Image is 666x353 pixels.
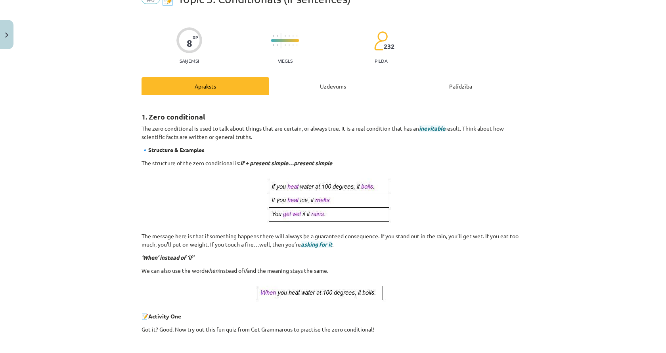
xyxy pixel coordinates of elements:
strong: Activity One [148,312,181,320]
img: icon-short-line-57e1e144782c952c97e751825c79c345078a6d821885a25fce030b3d8c18986b.svg [277,44,277,46]
p: pilda [375,58,387,64]
div: Palīdzība [397,77,524,95]
img: icon-short-line-57e1e144782c952c97e751825c79c345078a6d821885a25fce030b3d8c18986b.svg [273,44,274,46]
span: asking for it [301,241,332,248]
p: We can also use the word instead of and the meaning stays the same. [142,266,524,275]
div: Uzdevums [269,77,397,95]
p: The zero conditional is used to talk about things that are certain, or always true. It is a real ... [142,124,524,141]
p: The structure of the zero conditional is: [142,159,524,167]
span: 232 [384,43,394,50]
img: icon-short-line-57e1e144782c952c97e751825c79c345078a6d821885a25fce030b3d8c18986b.svg [289,44,289,46]
div: Apraksts [142,77,269,95]
i: when [205,267,218,274]
img: icon-short-line-57e1e144782c952c97e751825c79c345078a6d821885a25fce030b3d8c18986b.svg [277,35,277,37]
p: The message here is that if something happens there will always be a guaranteed consequence. If y... [142,232,524,249]
p: 🔹 [142,146,524,154]
i: ‘When’ instead of ‘if’ [142,254,194,261]
span: XP [193,35,198,39]
strong: 1. Zero conditional [142,112,205,121]
img: icon-close-lesson-0947bae3869378f0d4975bcd49f059093ad1ed9edebbc8119c70593378902aed.svg [5,33,8,38]
p: Got it? Good. Now try out this fun quiz from Get Grammarous to practise the zero conditional! [142,325,524,334]
img: icon-short-line-57e1e144782c952c97e751825c79c345078a6d821885a25fce030b3d8c18986b.svg [273,35,274,37]
p: Saņemsi [176,58,202,64]
img: icon-short-line-57e1e144782c952c97e751825c79c345078a6d821885a25fce030b3d8c18986b.svg [285,44,285,46]
span: inevitable [419,125,445,132]
img: icon-long-line-d9ea69661e0d244f92f715978eff75569469978d946b2353a9bb055b3ed8787d.svg [281,33,281,48]
div: 8 [187,38,192,49]
img: students-c634bb4e5e11cddfef0936a35e636f08e4e9abd3cc4e673bd6f9a4125e45ecb1.svg [374,31,388,51]
p: Viegls [278,58,293,64]
i: if [243,267,247,274]
i: If + present simple…present simple [240,159,332,166]
img: icon-short-line-57e1e144782c952c97e751825c79c345078a6d821885a25fce030b3d8c18986b.svg [285,35,285,37]
img: icon-short-line-57e1e144782c952c97e751825c79c345078a6d821885a25fce030b3d8c18986b.svg [289,35,289,37]
p: 📝 [142,312,524,320]
strong: Structure & Examples [148,146,205,153]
